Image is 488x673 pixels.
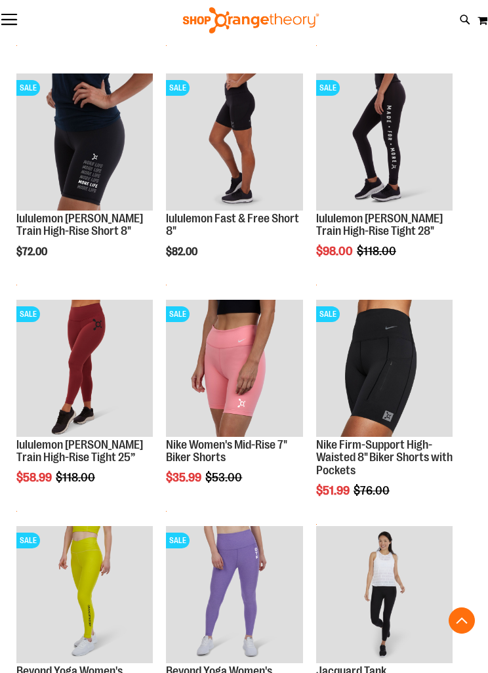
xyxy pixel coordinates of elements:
img: Product image for lululemon Wunder Train High-Rise Short 8" [16,73,153,210]
div: product [310,67,459,292]
a: Nike Firm-Support High-Waisted 8" Biker Shorts with Pockets [316,438,453,478]
span: $76.00 [354,484,392,497]
a: Nike Women's Mid-Rise 7" Biker Shorts [166,438,287,464]
span: SALE [166,533,190,548]
img: Product image for Beyond Yoga Womens Spacedye At Your Leisure High Waisted Midi Legging [16,526,153,663]
span: SALE [166,306,190,322]
div: product [10,67,159,292]
img: Front view of Jacquard Tank [316,526,453,663]
a: Product image for Beyond Yoga Womens Spacedye At Your Leisure High Waisted Midi LeggingSALE [16,526,153,664]
span: $98.00 [316,245,355,258]
span: $118.00 [56,471,97,484]
a: lululemon [PERSON_NAME] Train High-Rise Tight 25” [16,438,143,464]
span: $82.00 [166,246,199,258]
a: Product image for lululemon Wunder Train High-Rise Tight 25”SALE [16,300,153,438]
span: SALE [166,80,190,96]
img: Product image for Nike Mid-Rise 7in Biker Shorts [166,300,302,436]
button: Back To Top [449,607,475,634]
img: Product image for lululemon Fast & Free Short 8" [166,73,302,210]
img: Shop Orangetheory [181,7,321,33]
img: Product image for Beyond Yoga Womens Spacedye Spin Out Legging [166,526,302,663]
span: $53.00 [205,471,244,484]
a: Product image for lululemon Wunder Train High-Rise Short 8"SALE [16,73,153,212]
div: product [159,293,309,518]
a: lululemon [PERSON_NAME] Train High-Rise Short 8" [16,212,143,238]
div: product [10,293,159,518]
span: SALE [316,306,340,322]
span: $118.00 [357,245,398,258]
img: Product image for lululemon Wunder Train High-Rise Tight 25” [16,300,153,436]
a: Product image for lululemon Fast & Free Short 8"SALE [166,73,302,212]
span: $58.99 [16,471,54,484]
img: Product image for lululemon Wunder Train High-Rise Tight 28" [316,73,453,210]
span: SALE [16,533,40,548]
span: SALE [16,306,40,322]
a: Product image for Nike Mid-Rise 7in Biker ShortsSALE [166,300,302,438]
a: Front view of Jacquard Tank [316,526,453,664]
a: Product image for Beyond Yoga Womens Spacedye Spin Out LeggingSALE [166,526,302,664]
span: SALE [316,80,340,96]
a: lululemon [PERSON_NAME] Train High-Rise Tight 28" [316,212,443,238]
div: product [310,293,459,531]
span: $72.00 [16,246,49,258]
a: Product image for Nike Firm-Support High-Waisted 8in Biker Shorts with PocketsSALE [316,300,453,438]
a: lululemon Fast & Free Short 8" [166,212,299,238]
span: $51.99 [316,484,352,497]
span: SALE [16,80,40,96]
span: $35.99 [166,471,203,484]
img: Product image for Nike Firm-Support High-Waisted 8in Biker Shorts with Pockets [316,300,453,436]
div: product [159,67,309,292]
a: Product image for lululemon Wunder Train High-Rise Tight 28"SALE [316,73,453,212]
